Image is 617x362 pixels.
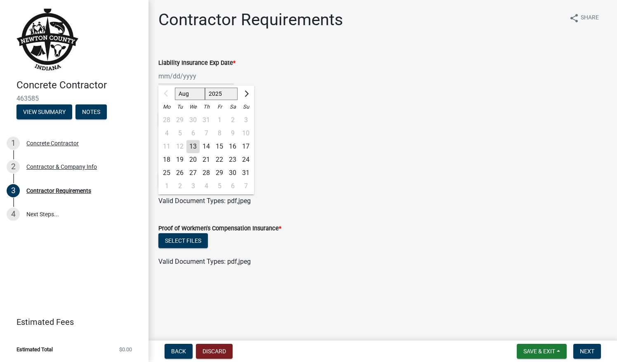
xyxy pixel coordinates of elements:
[239,166,252,180] div: Sunday, August 31, 2025
[226,140,239,153] div: Saturday, August 16, 2025
[165,344,193,359] button: Back
[569,13,579,23] i: share
[226,180,239,193] div: Saturday, September 6, 2025
[173,153,186,166] div: 19
[186,153,200,166] div: 20
[26,164,97,170] div: Contractor & Company Info
[160,180,173,193] div: Monday, September 1, 2025
[16,95,132,102] span: 463585
[158,226,281,232] label: Proof of Workmen's Compensation Insurance
[158,68,234,85] input: mm/dd/yyyy
[173,180,186,193] div: Tuesday, September 2, 2025
[241,87,251,100] button: Next month
[226,153,239,166] div: Saturday, August 23, 2025
[200,100,213,114] div: Th
[158,258,251,265] span: Valid Document Types: pdf,jpeg
[186,166,200,180] div: 27
[239,100,252,114] div: Su
[186,180,200,193] div: Wednesday, September 3, 2025
[173,180,186,193] div: 2
[226,153,239,166] div: 23
[7,184,20,197] div: 3
[213,180,226,193] div: Friday, September 5, 2025
[173,166,186,180] div: 26
[196,344,233,359] button: Discard
[200,180,213,193] div: Thursday, September 4, 2025
[186,140,200,153] div: 13
[158,233,208,248] button: Select files
[7,208,20,221] div: 4
[160,180,173,193] div: 1
[186,100,200,114] div: We
[175,88,205,100] select: Select month
[171,348,186,355] span: Back
[239,140,252,153] div: Sunday, August 17, 2025
[75,104,107,119] button: Notes
[160,153,173,166] div: 18
[213,166,226,180] div: 29
[158,60,235,66] label: Liability Insurance Exp Date
[200,153,213,166] div: 21
[200,140,213,153] div: 14
[205,88,238,100] select: Select year
[186,140,200,153] div: Wednesday, August 13, 2025
[119,347,132,352] span: $0.00
[200,153,213,166] div: Thursday, August 21, 2025
[186,166,200,180] div: Wednesday, August 27, 2025
[160,166,173,180] div: 25
[200,166,213,180] div: 28
[173,153,186,166] div: Tuesday, August 19, 2025
[213,140,226,153] div: Friday, August 15, 2025
[16,104,72,119] button: View Summary
[239,153,252,166] div: Sunday, August 24, 2025
[160,166,173,180] div: Monday, August 25, 2025
[573,344,601,359] button: Next
[200,166,213,180] div: Thursday, August 28, 2025
[239,140,252,153] div: 17
[7,314,135,330] a: Estimated Fees
[213,153,226,166] div: 22
[200,180,213,193] div: 4
[160,100,173,114] div: Mo
[213,166,226,180] div: Friday, August 29, 2025
[16,109,72,116] wm-modal-confirm: Summary
[226,100,239,114] div: Sa
[186,180,200,193] div: 3
[581,13,599,23] span: Share
[213,180,226,193] div: 5
[26,140,79,146] div: Concrete Contractor
[160,153,173,166] div: Monday, August 18, 2025
[16,79,142,91] h4: Concrete Contractor
[16,347,53,352] span: Estimated Total
[517,344,567,359] button: Save & Exit
[158,197,251,205] span: Valid Document Types: pdf,jpeg
[7,160,20,173] div: 2
[226,166,239,180] div: 30
[173,100,186,114] div: Tu
[158,10,343,30] h1: Contractor Requirements
[7,137,20,150] div: 1
[239,153,252,166] div: 24
[173,166,186,180] div: Tuesday, August 26, 2025
[213,153,226,166] div: Friday, August 22, 2025
[75,109,107,116] wm-modal-confirm: Notes
[200,140,213,153] div: Thursday, August 14, 2025
[226,166,239,180] div: Saturday, August 30, 2025
[186,153,200,166] div: Wednesday, August 20, 2025
[226,140,239,153] div: 16
[213,140,226,153] div: 15
[239,180,252,193] div: 7
[226,180,239,193] div: 6
[239,180,252,193] div: Sunday, September 7, 2025
[239,166,252,180] div: 31
[16,9,78,71] img: Newton County, Indiana
[26,188,91,194] div: Contractor Requirements
[580,348,594,355] span: Next
[563,10,605,26] button: shareShare
[523,348,555,355] span: Save & Exit
[213,100,226,114] div: Fr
